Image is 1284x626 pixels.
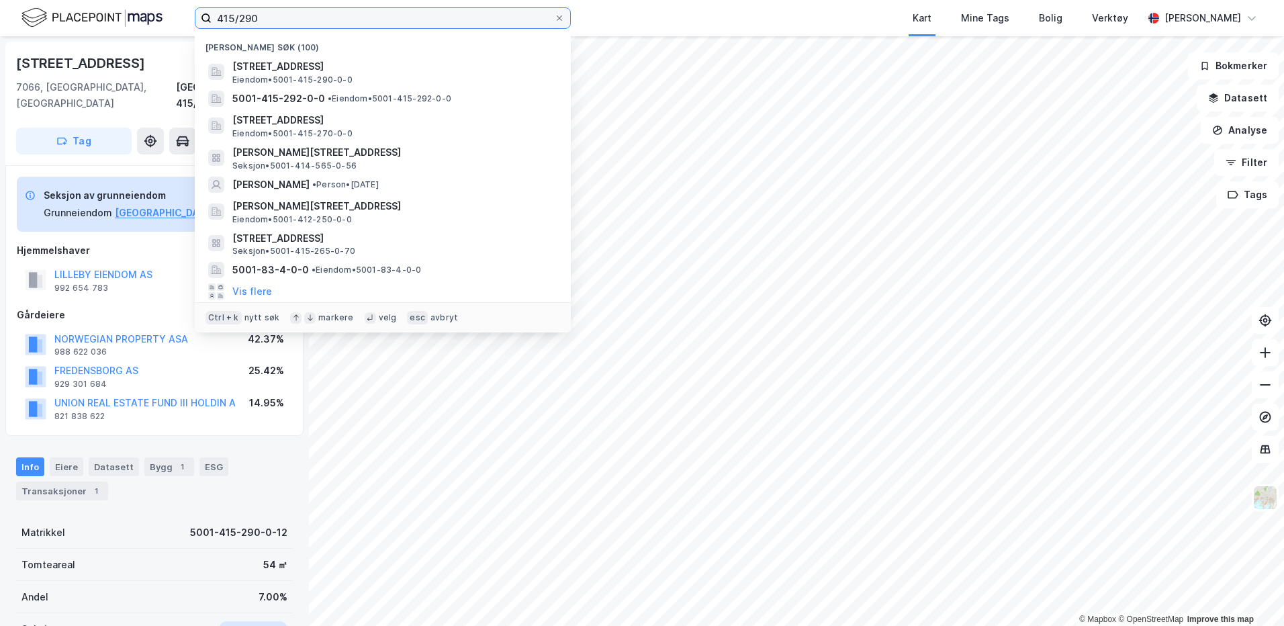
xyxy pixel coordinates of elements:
[249,395,284,411] div: 14.95%
[232,161,357,171] span: Seksjon • 5001-414-565-0-56
[232,144,555,161] span: [PERSON_NAME][STREET_ADDRESS]
[175,460,189,474] div: 1
[232,214,352,225] span: Eiendom • 5001-412-250-0-0
[379,312,397,323] div: velg
[430,312,458,323] div: avbryt
[21,6,163,30] img: logo.f888ab2527a4732fd821a326f86c7f29.svg
[1214,149,1279,176] button: Filter
[176,79,293,111] div: [GEOGRAPHIC_DATA], 415/290/0/12
[16,79,176,111] div: 7066, [GEOGRAPHIC_DATA], [GEOGRAPHIC_DATA]
[17,242,292,259] div: Hjemmelshaver
[1217,562,1284,626] iframe: Chat Widget
[961,10,1009,26] div: Mine Tags
[244,312,280,323] div: nytt søk
[212,8,554,28] input: Søk på adresse, matrikkel, gårdeiere, leietakere eller personer
[115,205,259,221] button: [GEOGRAPHIC_DATA], 415/290
[21,589,48,605] div: Andel
[232,246,355,257] span: Seksjon • 5001-415-265-0-70
[1252,485,1278,510] img: Z
[259,589,287,605] div: 7.00%
[312,179,316,189] span: •
[16,457,44,476] div: Info
[16,52,148,74] div: [STREET_ADDRESS]
[205,311,242,324] div: Ctrl + k
[1197,85,1279,111] button: Datasett
[312,265,316,275] span: •
[232,262,309,278] span: 5001-83-4-0-0
[1201,117,1279,144] button: Analyse
[195,32,571,56] div: [PERSON_NAME] søk (100)
[44,205,112,221] div: Grunneiendom
[1188,52,1279,79] button: Bokmerker
[318,312,353,323] div: markere
[1187,615,1254,624] a: Improve this map
[232,58,555,75] span: [STREET_ADDRESS]
[407,311,428,324] div: esc
[263,557,287,573] div: 54 ㎡
[232,230,555,247] span: [STREET_ADDRESS]
[190,525,287,541] div: 5001-415-290-0-12
[248,331,284,347] div: 42.37%
[232,91,325,107] span: 5001-415-292-0-0
[232,112,555,128] span: [STREET_ADDRESS]
[913,10,931,26] div: Kart
[21,557,75,573] div: Tomteareal
[232,177,310,193] span: [PERSON_NAME]
[89,457,139,476] div: Datasett
[16,482,108,500] div: Transaksjoner
[1079,615,1116,624] a: Mapbox
[232,198,555,214] span: [PERSON_NAME][STREET_ADDRESS]
[89,484,103,498] div: 1
[21,525,65,541] div: Matrikkel
[328,93,451,104] span: Eiendom • 5001-415-292-0-0
[17,307,292,323] div: Gårdeiere
[44,187,259,204] div: Seksjon av grunneiendom
[1118,615,1183,624] a: OpenStreetMap
[312,179,379,190] span: Person • [DATE]
[1164,10,1241,26] div: [PERSON_NAME]
[16,128,132,154] button: Tag
[232,283,272,300] button: Vis flere
[312,265,421,275] span: Eiendom • 5001-83-4-0-0
[328,93,332,103] span: •
[54,411,105,422] div: 821 838 622
[1039,10,1062,26] div: Bolig
[54,347,107,357] div: 988 622 036
[232,75,353,85] span: Eiendom • 5001-415-290-0-0
[1217,562,1284,626] div: Kontrollprogram for chat
[144,457,194,476] div: Bygg
[199,457,228,476] div: ESG
[1092,10,1128,26] div: Verktøy
[248,363,284,379] div: 25.42%
[54,379,107,390] div: 929 301 684
[232,128,353,139] span: Eiendom • 5001-415-270-0-0
[54,283,108,294] div: 992 654 783
[1216,181,1279,208] button: Tags
[50,457,83,476] div: Eiere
